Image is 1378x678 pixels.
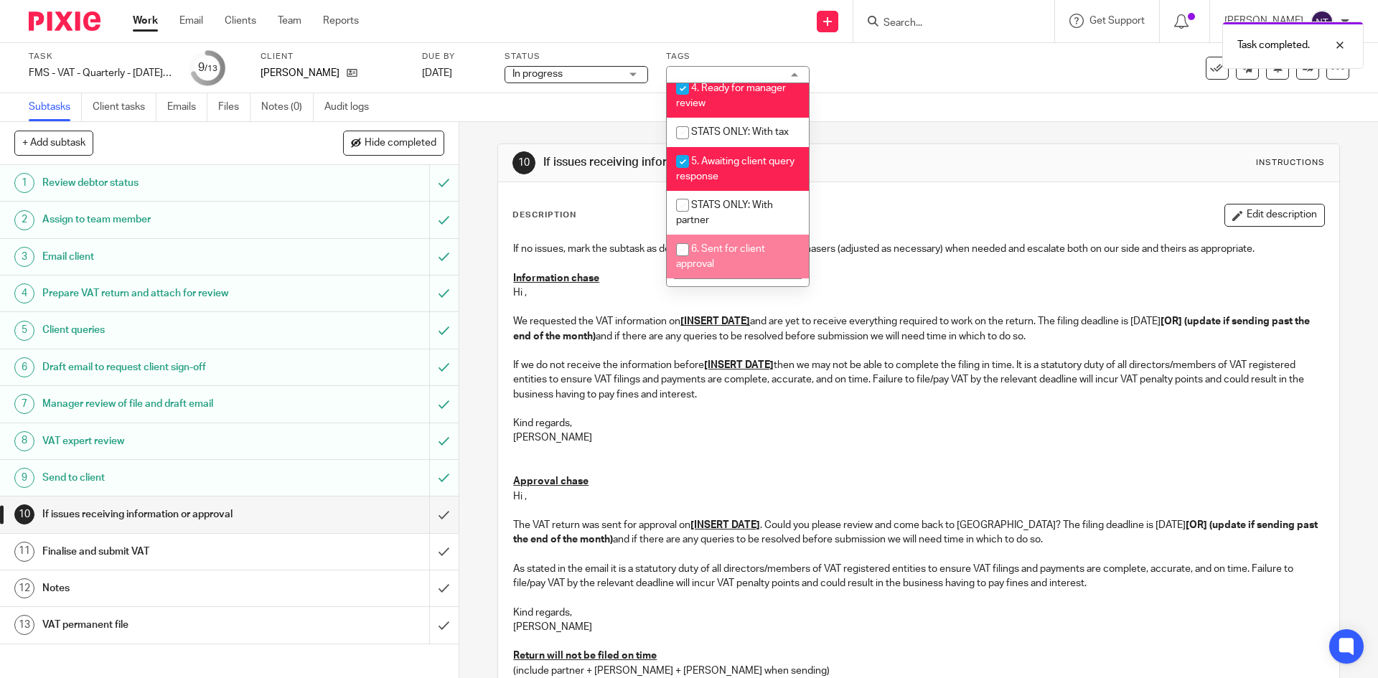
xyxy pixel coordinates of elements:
[513,651,657,661] u: Return will not be filed on time
[42,357,291,378] h1: Draft email to request client sign-off
[14,468,34,488] div: 9
[42,578,291,599] h1: Notes
[1237,38,1310,52] p: Task completed.
[513,286,1323,300] p: Hi ,
[29,11,100,31] img: Pixie
[29,51,172,62] label: Task
[42,541,291,562] h1: Finalise and submit VAT
[505,51,648,62] label: Status
[704,360,774,370] u: [INSERT DATE]
[513,518,1323,547] p: The VAT return was sent for approval on . Could you please review and come back to [GEOGRAPHIC_DA...
[42,504,291,525] h1: If issues receiving information or approval
[93,93,156,121] a: Client tasks
[225,14,256,28] a: Clients
[512,151,535,174] div: 10
[198,60,217,76] div: 9
[14,131,93,155] button: + Add subtask
[543,155,950,170] h1: If issues receiving information or approval
[218,93,250,121] a: Files
[29,66,172,80] div: FMS - VAT - Quarterly - [DATE] - [DATE]
[513,489,1323,504] p: Hi ,
[422,51,487,62] label: Due by
[513,316,1312,341] strong: [OR] (update if sending past the end of the month)
[513,358,1323,402] p: If we do not receive the information before then we may not be able to complete the filing in tim...
[14,615,34,635] div: 13
[205,65,217,72] small: /13
[676,200,773,225] span: STATS ONLY: With partner
[261,93,314,121] a: Notes (0)
[513,562,1323,591] p: As stated in the email it is a statutory duty of all directors/members of VAT registered entities...
[676,244,765,269] span: 6. Sent for client approval
[14,504,34,524] div: 10
[42,467,291,489] h1: Send to client
[29,66,172,80] div: FMS - VAT - Quarterly - June - August, 2025
[1311,10,1334,33] img: svg%3E
[278,14,301,28] a: Team
[179,14,203,28] a: Email
[513,620,1323,634] p: [PERSON_NAME]
[343,131,444,155] button: Hide completed
[261,51,404,62] label: Client
[513,664,1323,678] p: (include partner + [PERSON_NAME] + [PERSON_NAME] when sending)
[14,283,34,303] div: 4
[261,66,339,80] p: [PERSON_NAME]
[513,416,1323,430] p: Kind regards,
[42,393,291,415] h1: Manager review of file and draft email
[512,69,563,79] span: In progress
[513,242,1323,256] p: If no issues, mark the subtask as done. Otherwise use the below chasers (adjusted as necessary) w...
[167,93,207,121] a: Emails
[14,431,34,451] div: 8
[14,394,34,414] div: 7
[14,321,34,341] div: 5
[365,138,436,149] span: Hide completed
[1224,204,1325,227] button: Edit description
[42,430,291,452] h1: VAT expert review
[42,283,291,304] h1: Prepare VAT return and attach for review
[14,173,34,193] div: 1
[1256,157,1325,169] div: Instructions
[324,93,380,121] a: Audit logs
[513,314,1323,344] p: We requested the VAT information on and are yet to receive everything required to work on the ret...
[512,209,576,221] p: Description
[676,83,786,108] span: 4. Ready for manager review
[42,246,291,268] h1: Email client
[513,476,589,486] u: Approval chase
[676,156,795,182] span: 5. Awaiting client query response
[513,606,1323,620] p: Kind regards,
[14,247,34,267] div: 3
[513,430,1323,445] p: [PERSON_NAME]
[422,68,452,78] span: [DATE]
[323,14,359,28] a: Reports
[42,172,291,194] h1: Review debtor status
[133,14,158,28] a: Work
[29,93,82,121] a: Subtasks
[14,578,34,598] div: 12
[42,614,291,636] h1: VAT permanent file
[691,127,789,137] span: STATS ONLY: With tax
[14,210,34,230] div: 2
[513,273,599,283] u: Information chase
[680,316,750,326] u: [INSERT DATE]
[42,319,291,341] h1: Client queries
[14,357,34,377] div: 6
[690,520,760,530] u: [INSERT DATE]
[14,542,34,562] div: 11
[42,209,291,230] h1: Assign to team member
[666,51,810,62] label: Tags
